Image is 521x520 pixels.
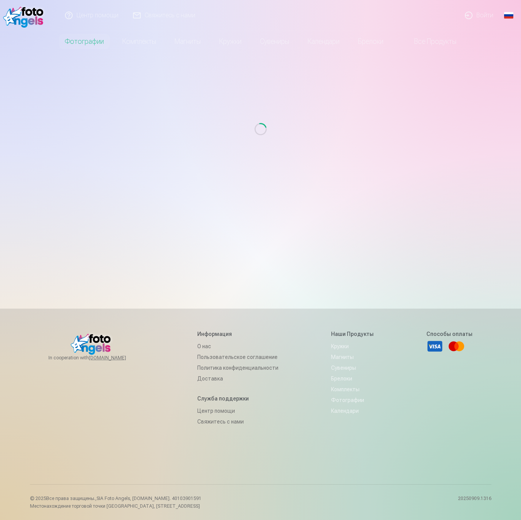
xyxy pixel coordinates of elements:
span: In cooperation with [48,355,145,361]
h5: Служба поддержки [197,395,278,402]
a: Календари [331,405,374,416]
a: Пользовательское соглашение [197,352,278,362]
a: Политика конфиденциальности [197,362,278,373]
a: Комплекты [331,384,374,395]
span: SIA Foto Angels, [DOMAIN_NAME]. 40103901591 [97,496,201,501]
a: Mastercard [448,338,465,355]
a: Кружки [210,31,251,52]
a: Центр помощи [197,405,278,416]
a: Свяжитесь с нами [197,416,278,427]
a: Visa [426,338,443,355]
a: Комплекты [113,31,165,52]
h5: Способы оплаты [426,330,473,338]
a: Все продукты [393,31,466,52]
a: Сувениры [251,31,298,52]
h5: Наши продукты [331,330,374,338]
a: Календари [298,31,349,52]
a: Магниты [165,31,210,52]
p: 20250909.1316 [458,495,491,509]
img: /fa1 [3,3,47,28]
a: Фотографии [56,31,113,52]
a: Брелоки [331,373,374,384]
a: Магниты [331,352,374,362]
p: © 2025 Все права защищены. , [30,495,201,502]
a: [DOMAIN_NAME] [89,355,145,361]
a: Фотографии [331,395,374,405]
p: Местонахождение торговой точки [GEOGRAPHIC_DATA], [STREET_ADDRESS] [30,503,201,509]
a: Сувениры [331,362,374,373]
a: Доставка [197,373,278,384]
h5: Информация [197,330,278,338]
a: Брелоки [349,31,393,52]
a: Кружки [331,341,374,352]
a: О нас [197,341,278,352]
